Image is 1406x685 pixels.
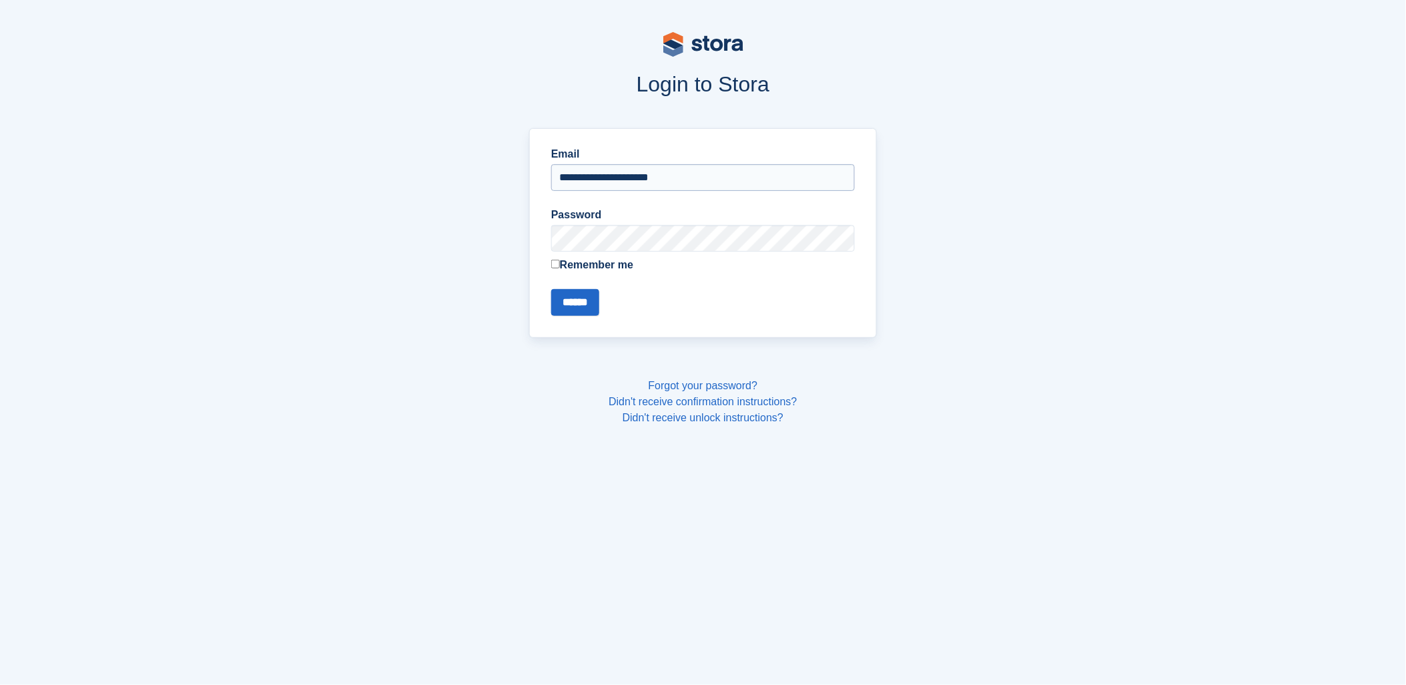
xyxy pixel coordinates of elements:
input: Remember me [551,260,560,268]
label: Email [551,146,855,162]
a: Forgot your password? [649,380,758,391]
a: Didn't receive confirmation instructions? [609,396,797,407]
label: Remember me [551,257,855,273]
h1: Login to Stora [275,72,1132,96]
img: stora-logo-53a41332b3708ae10de48c4981b4e9114cc0af31d8433b30ea865607fb682f29.svg [663,32,743,57]
label: Password [551,207,855,223]
a: Didn't receive unlock instructions? [623,412,783,423]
